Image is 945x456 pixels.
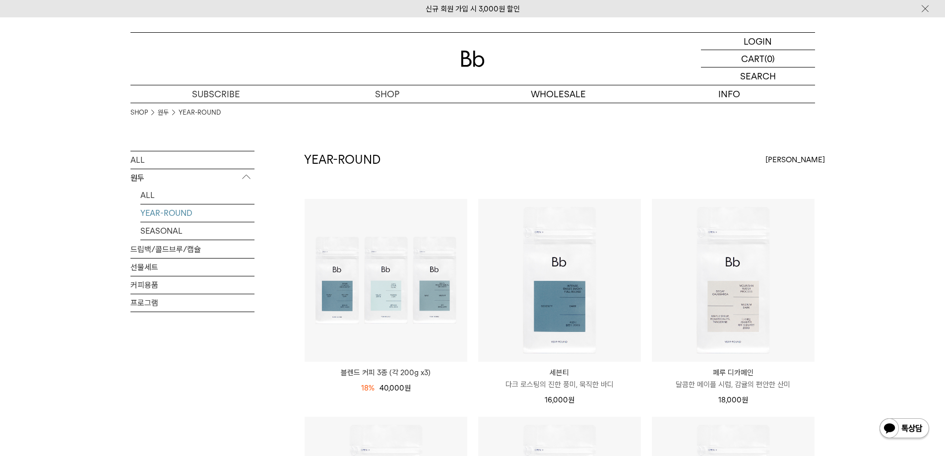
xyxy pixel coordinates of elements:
p: (0) [764,50,775,67]
a: YEAR-ROUND [140,204,254,222]
span: 18,000 [718,395,748,404]
p: 다크 로스팅의 진한 풍미, 묵직한 바디 [478,379,641,391]
div: 18% [361,382,375,394]
span: 원 [404,384,411,392]
p: 세븐티 [478,367,641,379]
a: ALL [130,151,254,169]
p: 달콤한 메이플 시럽, 감귤의 편안한 산미 [652,379,815,391]
p: 페루 디카페인 [652,367,815,379]
a: 프로그램 [130,294,254,312]
a: 페루 디카페인 달콤한 메이플 시럽, 감귤의 편안한 산미 [652,367,815,391]
a: 세븐티 다크 로스팅의 진한 풍미, 묵직한 바디 [478,367,641,391]
a: 신규 회원 가입 시 3,000원 할인 [426,4,520,13]
a: ALL [140,187,254,204]
a: 선물세트 [130,259,254,276]
a: CART (0) [701,50,815,67]
img: 카카오톡 채널 1:1 채팅 버튼 [879,417,930,441]
span: 40,000 [379,384,411,392]
p: CART [741,50,764,67]
a: SEASONAL [140,222,254,240]
p: WHOLESALE [473,85,644,103]
img: 세븐티 [478,199,641,362]
h2: YEAR-ROUND [304,151,380,168]
img: 블렌드 커피 3종 (각 200g x3) [305,199,467,362]
a: 원두 [158,108,169,118]
p: LOGIN [744,33,772,50]
a: 커피용품 [130,276,254,294]
p: SEARCH [740,67,776,85]
a: LOGIN [701,33,815,50]
p: INFO [644,85,815,103]
a: SHOP [130,108,148,118]
span: [PERSON_NAME] [765,154,825,166]
a: SHOP [302,85,473,103]
a: 드립백/콜드브루/캡슐 [130,241,254,258]
a: SUBSCRIBE [130,85,302,103]
span: 원 [742,395,748,404]
img: 페루 디카페인 [652,199,815,362]
span: 원 [568,395,574,404]
span: 16,000 [545,395,574,404]
a: 블렌드 커피 3종 (각 200g x3) [305,367,467,379]
p: 원두 [130,169,254,187]
a: YEAR-ROUND [179,108,221,118]
img: 로고 [461,51,485,67]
